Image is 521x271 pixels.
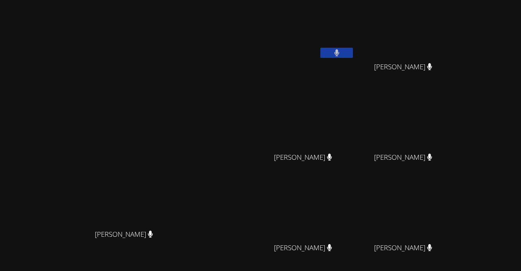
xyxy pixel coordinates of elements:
span: [PERSON_NAME] [374,242,432,254]
span: [PERSON_NAME] [374,61,432,73]
span: [PERSON_NAME] [274,152,332,163]
span: [PERSON_NAME] [374,152,432,163]
span: [PERSON_NAME] [274,242,332,254]
span: [PERSON_NAME] [95,229,153,240]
